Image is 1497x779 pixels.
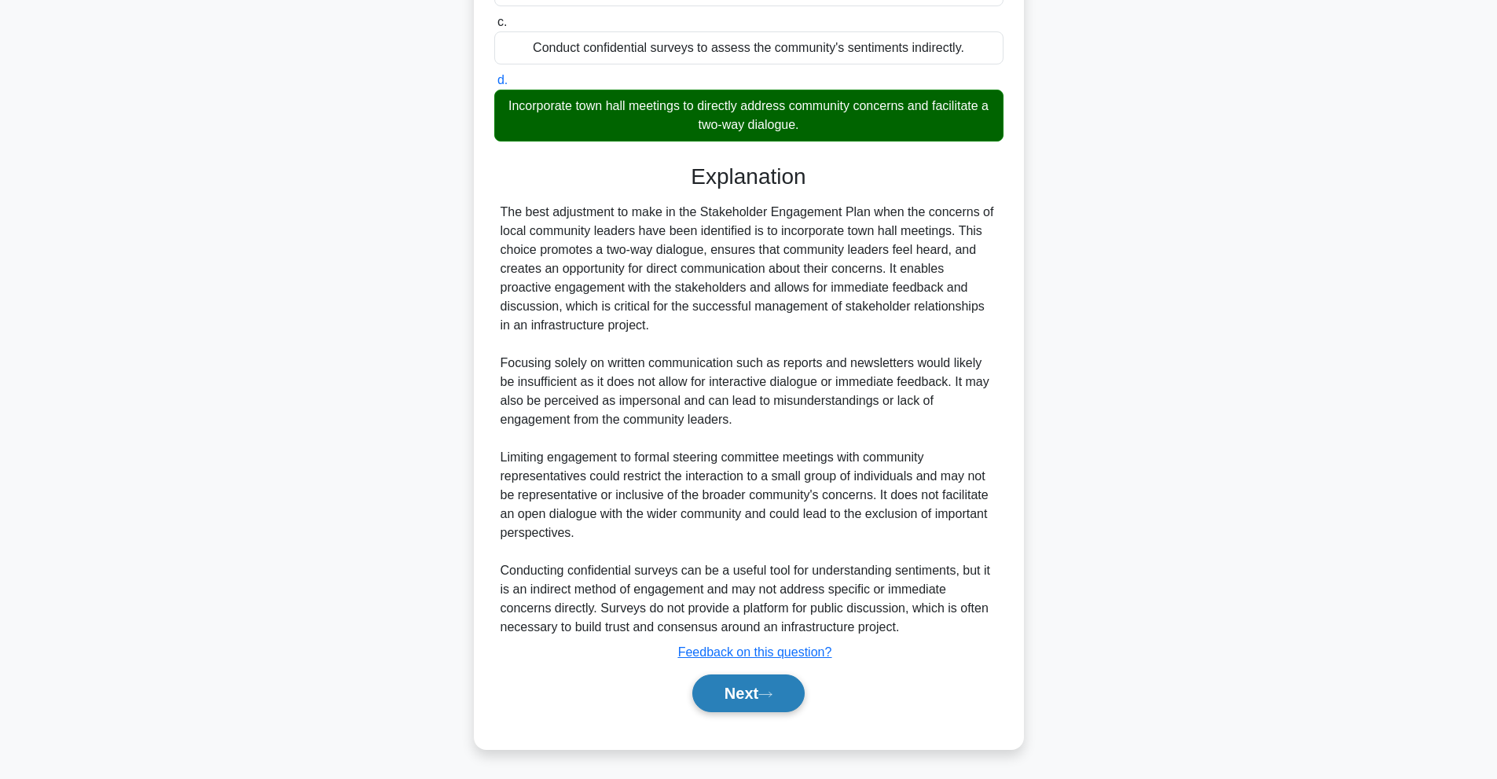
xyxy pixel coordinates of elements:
div: Conduct confidential surveys to assess the community's sentiments indirectly. [494,31,1004,64]
h3: Explanation [504,164,994,190]
button: Next [692,674,805,712]
div: The best adjustment to make in the Stakeholder Engagement Plan when the concerns of local communi... [501,203,997,637]
a: Feedback on this question? [678,645,832,659]
span: d. [497,73,508,86]
div: Incorporate town hall meetings to directly address community concerns and facilitate a two-way di... [494,90,1004,141]
span: c. [497,15,507,28]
